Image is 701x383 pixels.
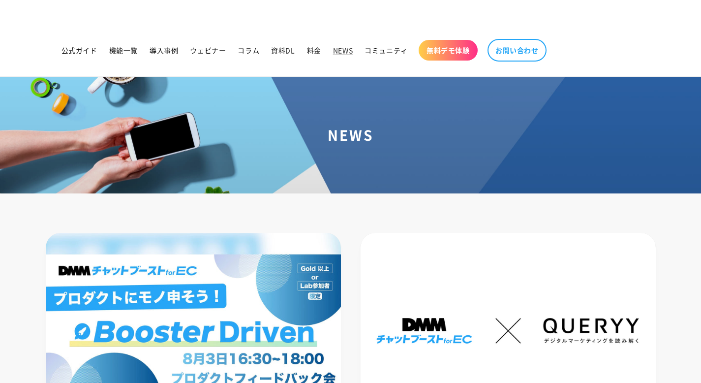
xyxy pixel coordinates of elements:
a: 機能一覧 [103,40,144,61]
a: 料金 [301,40,327,61]
a: ウェビナー [184,40,232,61]
a: 資料DL [265,40,301,61]
a: 公式ガイド [56,40,103,61]
span: NEWS [333,46,353,55]
h1: NEWS [12,126,689,144]
span: 無料デモ体験 [427,46,470,55]
span: ウェビナー [190,46,226,55]
a: コラム [232,40,265,61]
span: 導入事例 [150,46,178,55]
a: 導入事例 [144,40,184,61]
span: コミュニティ [365,46,408,55]
span: コラム [238,46,259,55]
a: NEWS [327,40,359,61]
span: 資料DL [271,46,295,55]
a: お問い合わせ [488,39,547,62]
span: 料金 [307,46,321,55]
span: 公式ガイド [61,46,97,55]
span: お問い合わせ [495,46,539,55]
a: コミュニティ [359,40,414,61]
span: 機能一覧 [109,46,138,55]
a: 無料デモ体験 [419,40,478,61]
